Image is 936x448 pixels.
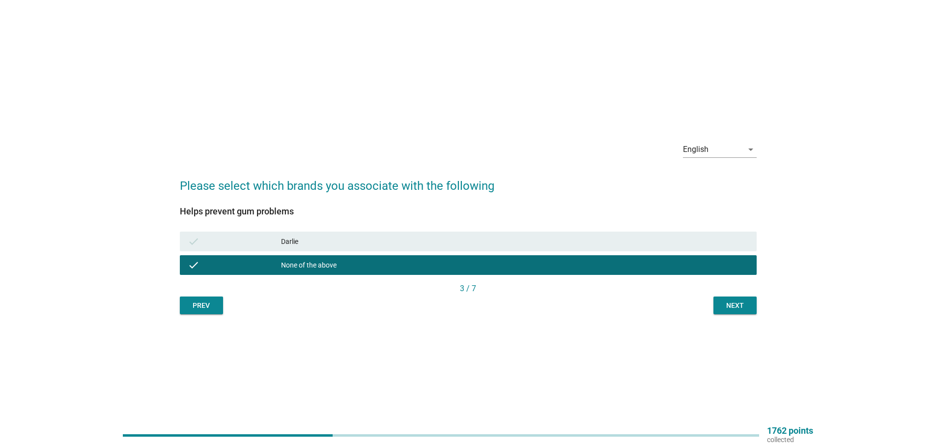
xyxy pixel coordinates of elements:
[281,259,749,271] div: None of the above
[745,144,757,155] i: arrow_drop_down
[180,297,223,314] button: Prev
[767,435,813,444] p: collected
[188,300,215,311] div: Prev
[683,145,709,154] div: English
[713,297,757,314] button: Next
[721,300,749,311] div: Next
[180,167,757,195] h2: Please select which brands you associate with the following
[767,426,813,435] p: 1762 points
[281,236,749,247] div: Darlie
[188,236,199,247] i: check
[180,283,757,295] div: 3 / 7
[188,259,199,271] i: check
[180,205,757,218] div: Helps prevent gum problems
